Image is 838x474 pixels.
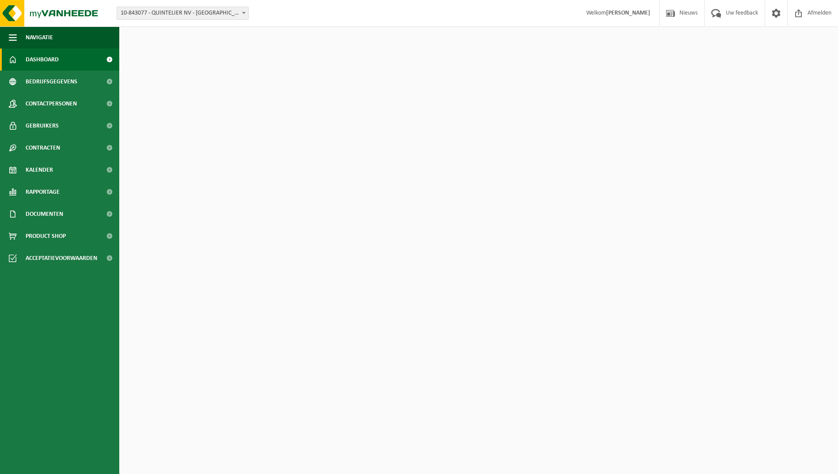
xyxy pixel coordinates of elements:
[117,7,248,19] span: 10-843077 - QUINTELIER NV - DENDERMONDE
[26,93,77,115] span: Contactpersonen
[26,247,97,269] span: Acceptatievoorwaarden
[26,225,66,247] span: Product Shop
[26,26,53,49] span: Navigatie
[26,49,59,71] span: Dashboard
[26,159,53,181] span: Kalender
[26,71,77,93] span: Bedrijfsgegevens
[26,115,59,137] span: Gebruikers
[26,203,63,225] span: Documenten
[606,10,650,16] strong: [PERSON_NAME]
[117,7,249,20] span: 10-843077 - QUINTELIER NV - DENDERMONDE
[26,137,60,159] span: Contracten
[26,181,60,203] span: Rapportage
